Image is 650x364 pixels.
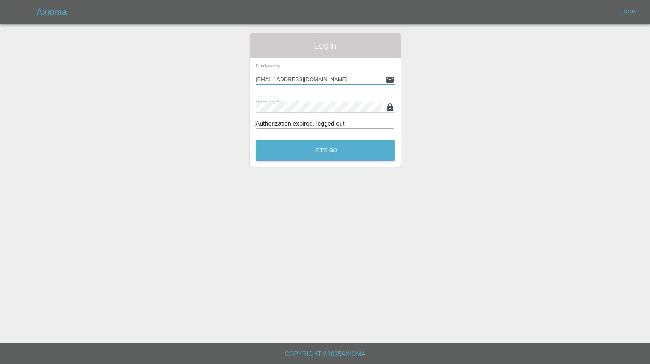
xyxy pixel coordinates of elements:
[256,63,280,68] span: Email
[256,99,298,106] span: Password
[279,101,298,105] small: (required)
[617,6,641,18] a: Login
[256,140,395,161] button: Let's Go
[36,6,67,18] h5: Axioma
[256,39,395,52] span: Login
[256,119,395,128] div: Authorization expired, logged out
[6,349,644,359] h6: Copyright © 2025 Axioma
[266,65,280,68] small: (required)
